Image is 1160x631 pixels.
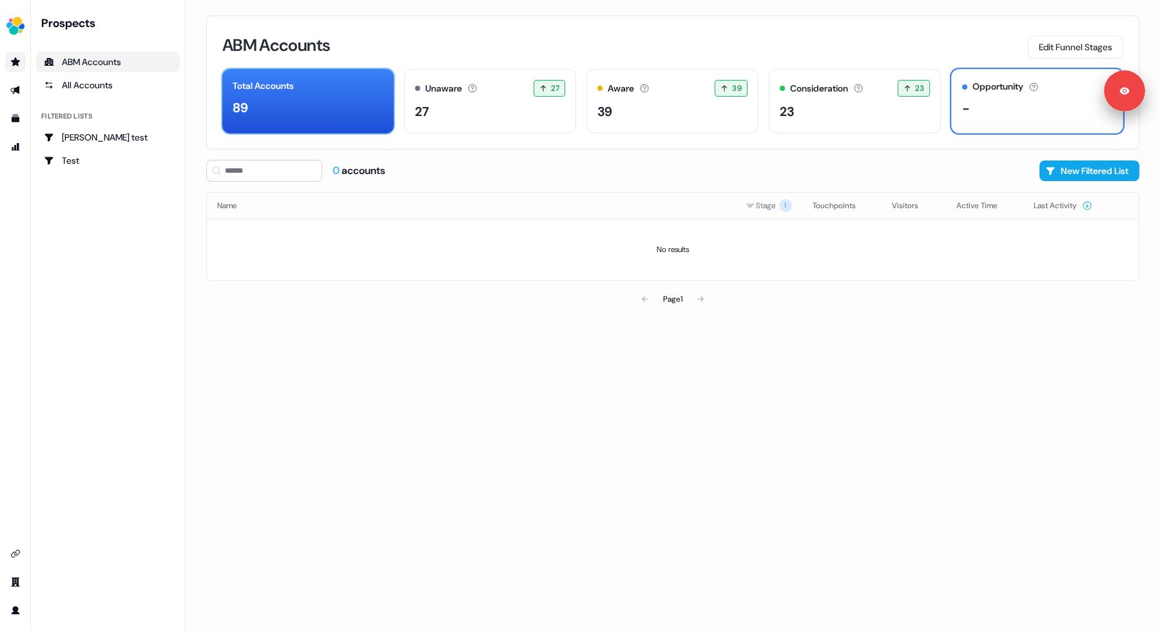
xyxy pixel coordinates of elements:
a: All accounts [36,75,180,95]
th: Name [207,193,735,218]
a: Go to outbound experience [5,80,26,101]
a: ABM Accounts [36,52,180,72]
a: Go to Test [36,150,180,171]
td: No results [207,218,1139,280]
div: 27 [415,102,429,121]
a: Go to attribution [5,137,26,157]
div: Test [44,154,172,167]
a: Go to profile [5,600,26,621]
div: Opportunity [972,80,1023,93]
div: Filtered lists [41,111,92,122]
a: Go to team [5,572,26,592]
div: All Accounts [44,79,172,92]
a: Go to Kelly test [36,127,180,148]
div: accounts [333,164,385,178]
div: 23 [780,102,794,121]
span: 1 [779,199,792,212]
div: Aware [608,82,634,95]
button: New Filtered List [1039,160,1139,181]
a: Go to templates [5,108,26,129]
a: Go to integrations [5,543,26,564]
button: Active Time [956,194,1013,217]
div: 39 [597,102,612,121]
button: Touchpoints [813,194,871,217]
span: 0 [333,164,342,177]
button: Visitors [892,194,934,217]
div: Stage [746,199,792,212]
div: Page 1 [663,293,682,306]
div: [PERSON_NAME] test [44,131,172,144]
button: Edit Funnel Stages [1028,35,1123,59]
div: Total Accounts [233,79,294,93]
span: 39 [732,82,742,95]
h3: ABM Accounts [222,37,330,53]
a: Go to prospects [5,52,26,72]
span: 27 [551,82,559,95]
div: 89 [233,98,248,117]
div: Unaware [425,82,462,95]
span: 23 [915,82,924,95]
div: Consideration [790,82,848,95]
button: Last Activity [1034,194,1092,217]
div: Prospects [41,15,180,31]
div: ABM Accounts [44,55,172,68]
div: - [962,99,970,118]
